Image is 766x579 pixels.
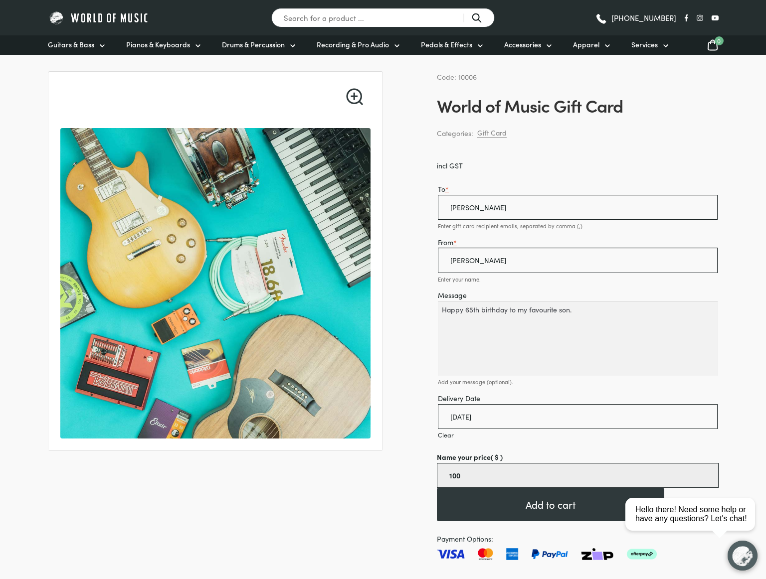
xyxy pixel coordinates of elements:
[437,488,664,521] button: Add to cart
[438,378,513,386] small: Add your message (optional).
[437,548,657,560] img: Pay with Master card, Visa, American Express and Paypal
[573,39,599,50] span: Apparel
[346,88,363,105] a: View full-screen image gallery
[421,39,472,50] span: Pedals & Effects
[611,14,676,21] span: [PHONE_NUMBER]
[445,184,449,194] abbr: Required field
[437,95,719,116] h1: World of Music Gift Card
[48,10,150,25] img: World of Music
[222,39,285,50] span: Drums & Percussion
[438,237,718,248] label: From
[491,452,503,462] span: ( $ )
[438,183,718,195] label: To
[437,533,719,545] span: Payment Options:
[126,39,190,50] span: Pianos & Keyboards
[317,39,389,50] span: Recording & Pro Audio
[453,237,457,247] abbr: Required field
[437,463,719,488] input: Name your price ( $ )
[438,289,718,301] label: Message
[715,36,724,45] span: 0
[621,469,766,579] iframe: Chat with our support team
[438,222,582,230] small: Enter gift card recipient emails, separated by comma (,)
[438,275,481,283] small: Enter your name.
[437,128,473,139] span: Categories:
[48,39,94,50] span: Guitars & Bass
[271,8,495,27] input: Search for a product ...
[438,404,718,429] input: Now
[437,451,719,463] label: Name your price
[437,72,477,82] span: Code: 10006
[631,39,658,50] span: Services
[437,160,463,170] span: incl GST
[477,128,507,138] a: Gift Card
[438,431,454,439] a: Clear
[438,393,718,404] label: Delivery Date
[595,10,676,25] a: [PHONE_NUMBER]
[504,39,541,50] span: Accessories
